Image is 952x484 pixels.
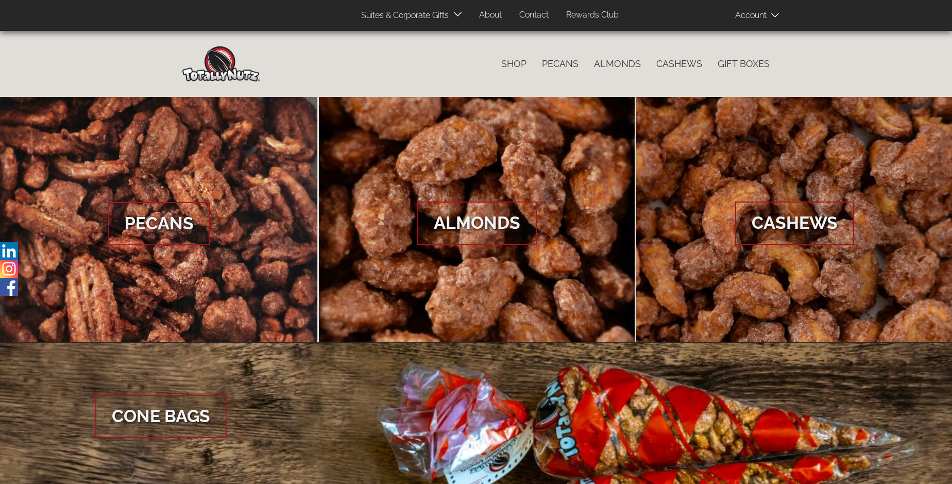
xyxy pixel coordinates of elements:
[319,97,635,343] a: Almonds
[710,53,777,75] a: Gift Boxes
[108,202,210,245] span: Pecans
[182,46,260,81] img: Home
[353,6,452,26] a: Suites & Corporate Gifts
[649,53,710,75] a: Cashews
[586,53,649,75] a: Almonds
[534,53,586,75] a: Pecans
[471,5,509,25] a: About
[558,5,626,25] a: Rewards Club
[512,5,556,25] a: Contact
[735,202,854,245] span: Cashews
[417,202,537,245] span: Almonds
[95,395,227,438] span: Cone Bags
[494,53,534,75] a: Shop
